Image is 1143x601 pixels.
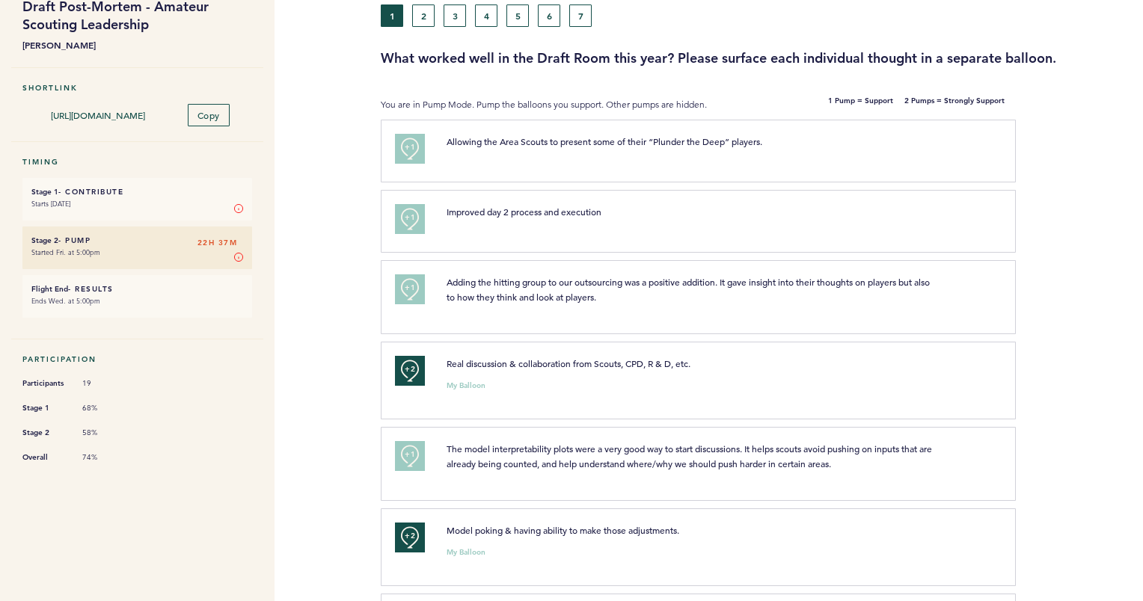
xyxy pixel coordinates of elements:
[395,274,425,304] button: +1
[188,104,230,126] button: Copy
[405,210,415,225] span: +1
[395,523,425,552] button: +2
[447,549,485,556] small: My Balloon
[381,97,750,112] p: You are in Pump Mode. Pump the balloons you support. Other pumps are hidden.
[197,109,220,121] span: Copy
[22,83,252,93] h5: Shortlink
[31,235,58,245] small: Stage 2
[475,4,497,27] button: 4
[22,37,252,52] b: [PERSON_NAME]
[82,378,127,389] span: 19
[22,401,67,416] span: Stage 1
[405,528,415,543] span: +2
[405,362,415,377] span: +2
[31,187,58,197] small: Stage 1
[22,376,67,391] span: Participants
[31,187,243,197] h6: - Contribute
[447,524,679,536] span: Model poking & having ability to make those adjustments.
[395,134,425,164] button: +1
[381,4,403,27] button: 1
[31,284,243,294] h6: - Results
[447,135,762,147] span: Allowing the Area Scouts to present some of their “Plunder the Deep” players.
[405,280,415,295] span: +1
[405,140,415,155] span: +1
[447,382,485,389] small: My Balloon
[31,296,100,306] time: Ends Wed. at 5:00pm
[22,354,252,364] h5: Participation
[828,97,893,112] b: 1 Pump = Support
[395,204,425,234] button: +1
[31,199,70,209] time: Starts [DATE]
[412,4,435,27] button: 2
[381,49,1132,67] h3: What worked well in the Draft Room this year? Please surface each individual thought in a separat...
[447,357,690,369] span: Real discussion & collaboration from Scouts, CPD, R & D, etc.
[22,425,67,440] span: Stage 2
[405,447,415,462] span: +1
[31,247,100,257] time: Started Fri. at 5:00pm
[904,97,1005,112] b: 2 Pumps = Strongly Support
[22,157,252,167] h5: Timing
[197,235,238,250] span: 22H 37M
[447,443,934,469] span: The model interpretability plots were a very good way to start discussions. It helps scouts avoid...
[82,403,127,413] span: 68%
[444,4,466,27] button: 3
[447,276,932,303] span: Adding the hitting group to our outsourcing was a positive addition. It gave insight into their t...
[82,428,127,438] span: 58%
[82,452,127,463] span: 74%
[538,4,560,27] button: 6
[22,450,67,465] span: Overall
[395,356,425,386] button: +2
[31,235,243,245] h6: - Pump
[395,441,425,471] button: +1
[506,4,529,27] button: 5
[569,4,592,27] button: 7
[31,284,68,294] small: Flight End
[447,206,601,218] span: Improved day 2 process and execution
